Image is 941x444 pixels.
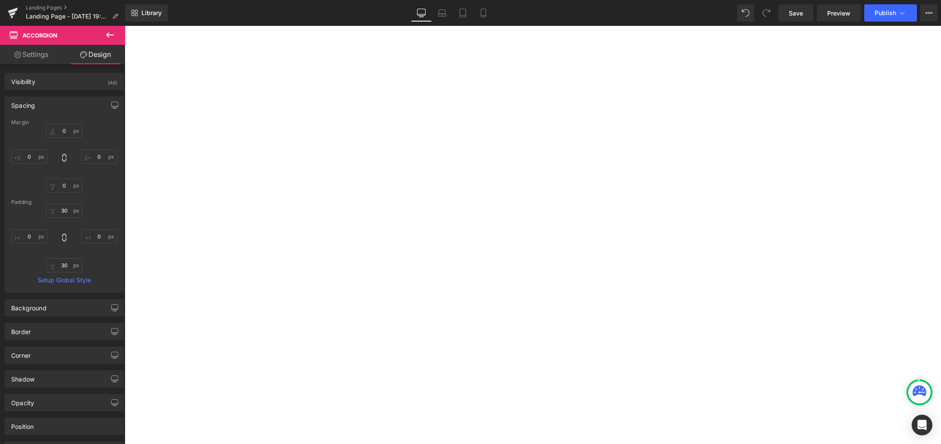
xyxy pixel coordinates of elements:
[26,13,109,20] span: Landing Page - [DATE] 19:50:23
[108,73,117,88] div: (All)
[11,97,35,109] div: Spacing
[875,9,896,16] span: Publish
[46,178,82,193] input: 0
[411,4,432,22] a: Desktop
[827,9,850,18] span: Preview
[26,4,125,11] a: Landing Pages
[912,415,932,435] div: Open Intercom Messenger
[11,277,117,284] a: Setup Global Style
[758,4,775,22] button: Redo
[81,150,117,164] input: 0
[64,45,127,64] a: Design
[46,203,82,218] input: 0
[11,300,47,312] div: Background
[81,229,117,244] input: 0
[737,4,754,22] button: Undo
[817,4,861,22] a: Preview
[46,258,82,272] input: 0
[125,4,168,22] a: New Library
[11,418,34,430] div: Position
[452,4,473,22] a: Tablet
[864,4,917,22] button: Publish
[11,229,47,244] input: 0
[11,73,35,85] div: Visibility
[11,394,34,406] div: Opacity
[46,124,82,138] input: 0
[11,119,117,125] div: Margin
[11,199,117,205] div: Padding
[11,371,35,383] div: Shadow
[11,150,47,164] input: 0
[432,4,452,22] a: Laptop
[11,347,31,359] div: Corner
[22,32,57,39] span: Accordion
[11,323,31,335] div: Border
[473,4,494,22] a: Mobile
[141,9,162,17] span: Library
[920,4,938,22] button: More
[789,9,803,18] span: Save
